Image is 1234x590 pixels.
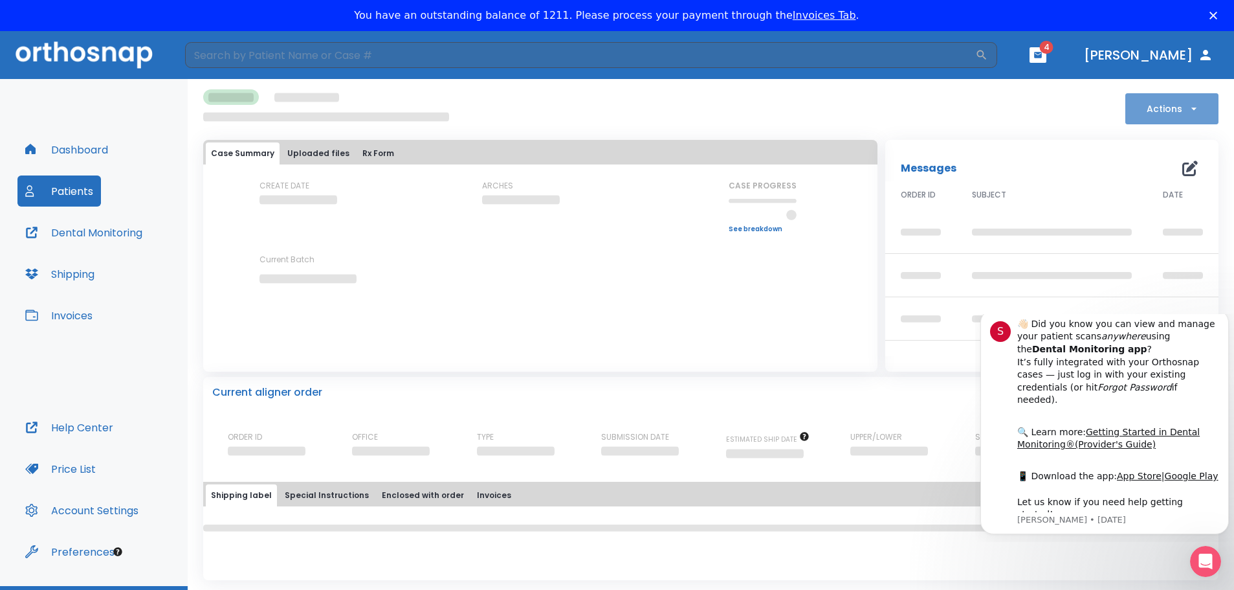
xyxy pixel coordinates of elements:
[1040,41,1053,54] span: 4
[42,112,244,150] div: 🔍 Learn more: ​
[57,30,172,40] b: Dental Monitoring app
[17,453,104,484] button: Price List
[259,180,309,192] p: CREATE DATE
[42,200,244,212] p: Message from Stephany, sent 1w ago
[259,254,376,266] p: Current Batch
[206,484,1216,506] div: tabs
[206,484,277,506] button: Shipping label
[42,113,225,136] a: Getting Started in Dental Monitoring
[354,9,859,22] div: You have an outstanding balance of 1211. Please process your payment through the .
[126,17,171,27] i: anywhere
[377,484,469,506] button: Enclosed with order
[142,157,186,167] a: App Store
[185,42,975,68] input: Search by Patient Name or Case #
[16,41,153,68] img: Orthosnap
[729,225,797,233] a: See breakdown
[17,134,116,165] button: Dashboard
[17,300,100,331] button: Invoices
[1079,43,1218,67] button: [PERSON_NAME]
[42,156,244,207] div: 📱 Download the app: | ​ Let us know if you need help getting started!
[17,495,146,526] button: Account Settings
[729,180,797,192] p: CASE PROGRESS
[726,435,810,444] span: The date will be available after approving treatment plan
[972,189,1006,201] span: SUBJECT
[91,125,100,135] a: ®
[17,412,121,443] button: Help Center
[212,385,322,400] p: Current aligner order
[901,189,936,201] span: ORDER ID
[1190,546,1221,577] iframe: Intercom live chat
[42,4,244,198] div: Message content
[1209,12,1222,19] div: Close
[282,142,355,165] button: Uploaded files
[100,125,181,135] a: (Provider's Guide)
[17,176,101,207] button: Patients
[17,258,102,289] button: Shipping
[352,431,378,443] p: OFFICE
[112,546,124,558] div: Tooltip anchor
[472,484,516,506] button: Invoices
[793,9,856,21] a: Invoices Tab
[901,161,956,176] p: Messages
[1125,93,1218,124] button: Actions
[850,431,902,443] p: UPPER/LOWER
[280,484,374,506] button: Special Instructions
[17,217,150,248] button: Dental Monitoring
[228,431,262,443] p: ORDER ID
[482,180,513,192] p: ARCHES
[122,68,196,78] i: Forgot Password
[206,142,875,165] div: tabs
[190,157,243,167] a: Google Play
[477,431,494,443] p: TYPE
[357,142,399,165] button: Rx Form
[17,536,122,567] button: Preferences
[1163,189,1183,201] span: DATE
[601,431,669,443] p: SUBMISSION DATE
[975,314,1234,542] iframe: Intercom notifications message
[15,7,36,28] div: Profile image for Stephany
[42,4,244,106] div: 👋🏻 Did you know you can view and manage your patient scans using the ? It’s fully integrated with...
[206,142,280,165] button: Case Summary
